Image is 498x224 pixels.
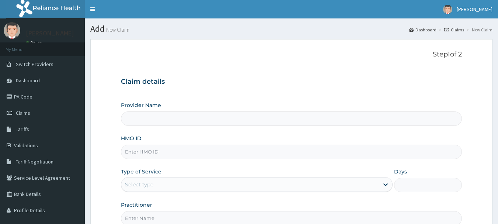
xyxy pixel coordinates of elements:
[16,61,53,68] span: Switch Providers
[121,78,462,86] h3: Claim details
[121,168,161,175] label: Type of Service
[105,27,129,32] small: New Claim
[443,5,452,14] img: User Image
[121,51,462,59] p: Step 1 of 2
[121,135,142,142] label: HMO ID
[394,168,407,175] label: Days
[90,24,492,34] h1: Add
[16,158,53,165] span: Tariff Negotiation
[4,22,20,39] img: User Image
[121,201,152,209] label: Practitioner
[121,101,161,109] label: Provider Name
[121,145,462,159] input: Enter HMO ID
[457,6,492,13] span: [PERSON_NAME]
[26,40,43,45] a: Online
[16,77,40,84] span: Dashboard
[409,27,436,33] a: Dashboard
[125,181,153,188] div: Select type
[444,27,464,33] a: Claims
[465,27,492,33] li: New Claim
[16,110,30,116] span: Claims
[26,30,74,37] p: [PERSON_NAME]
[16,126,29,132] span: Tariffs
